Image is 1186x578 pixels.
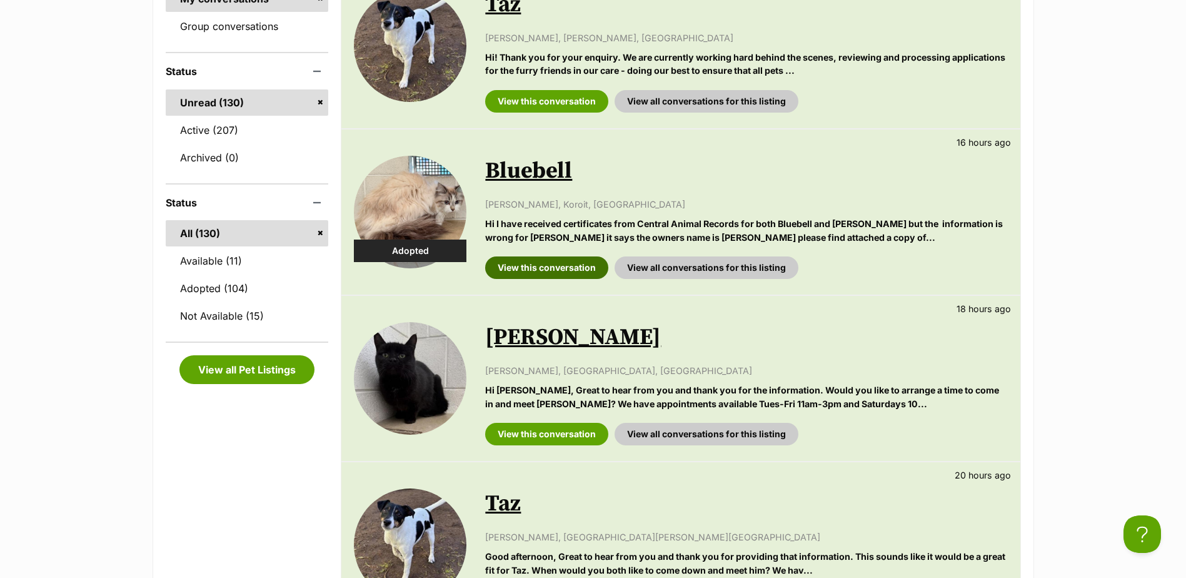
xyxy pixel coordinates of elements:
a: View all conversations for this listing [615,90,798,113]
a: Adopted (104) [166,275,329,302]
a: View all conversations for this listing [615,256,798,279]
a: Archived (0) [166,144,329,171]
p: Hi I have received certificates from Central Animal Records for both Bluebell and [PERSON_NAME] b... [485,217,1007,244]
header: Status [166,197,329,208]
img: Bluebell [354,156,466,268]
a: Active (207) [166,117,329,143]
a: View this conversation [485,256,608,279]
p: 18 hours ago [957,302,1011,315]
a: Not Available (15) [166,303,329,329]
a: View all conversations for this listing [615,423,798,445]
a: Bluebell [485,157,572,185]
p: [PERSON_NAME], [PERSON_NAME], [GEOGRAPHIC_DATA] [485,31,1007,44]
a: View all Pet Listings [179,355,314,384]
p: 20 hours ago [955,469,1011,482]
a: All (130) [166,220,329,246]
a: Taz [485,490,521,518]
div: Adopted [354,240,466,262]
p: [PERSON_NAME], Koroit, [GEOGRAPHIC_DATA] [485,198,1007,211]
a: View this conversation [485,90,608,113]
p: [PERSON_NAME], [GEOGRAPHIC_DATA][PERSON_NAME][GEOGRAPHIC_DATA] [485,530,1007,544]
p: [PERSON_NAME], [GEOGRAPHIC_DATA], [GEOGRAPHIC_DATA] [485,364,1007,377]
a: Available (11) [166,248,329,274]
a: View this conversation [485,423,608,445]
a: Unread (130) [166,89,329,116]
a: Group conversations [166,13,329,39]
iframe: Help Scout Beacon - Open [1123,515,1161,553]
header: Status [166,66,329,77]
p: 16 hours ago [957,136,1011,149]
a: [PERSON_NAME] [485,323,661,352]
img: Aragon [354,322,466,435]
p: Hi [PERSON_NAME], Great to hear from you and thank you for the information. Would you like to arr... [485,383,1007,410]
p: Hi! Thank you for your enquiry. We are currently working hard behind the scenes, reviewing and pr... [485,51,1007,78]
p: Good afternoon, Great to hear from you and thank you for providing that information. This sounds ... [485,550,1007,577]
